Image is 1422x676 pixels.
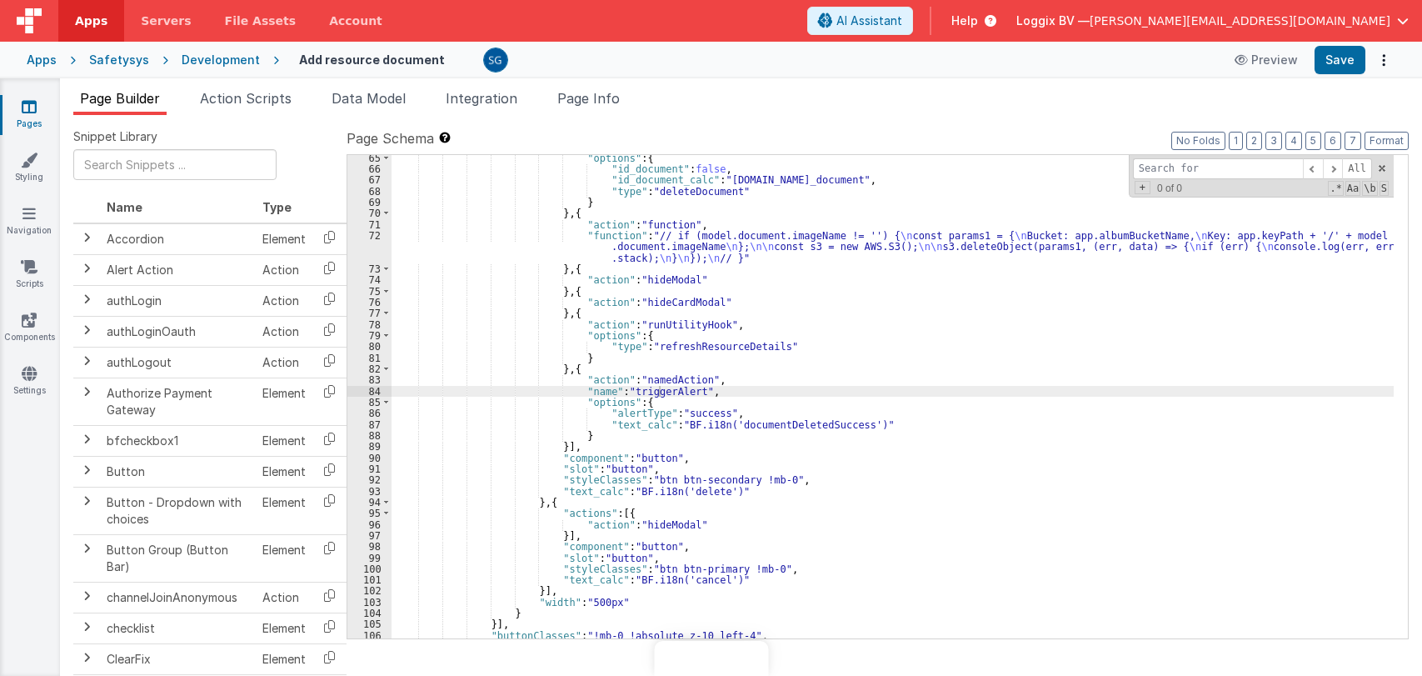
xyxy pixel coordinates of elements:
span: Page Schema [347,128,434,148]
input: Search for [1133,158,1303,179]
div: 68 [347,186,392,197]
div: 77 [347,308,392,318]
td: Action [256,582,312,613]
td: bfcheckbox1 [100,425,256,456]
div: 96 [347,519,392,530]
span: Whole Word Search [1362,181,1377,196]
input: Search Snippets ... [73,149,277,180]
td: Alert Action [100,254,256,285]
td: Button - Dropdown with choices [100,487,256,534]
div: 98 [347,541,392,552]
td: Button Group (Button Bar) [100,534,256,582]
td: Element [256,487,312,534]
button: Options [1372,48,1395,72]
button: Loggix BV — [PERSON_NAME][EMAIL_ADDRESS][DOMAIN_NAME] [1016,13,1409,29]
button: 7 [1345,132,1361,150]
button: 6 [1325,132,1341,150]
div: 95 [347,508,392,518]
div: 103 [347,597,392,608]
div: 97 [347,530,392,541]
div: 85 [347,397,392,408]
div: 104 [347,608,392,618]
button: 1 [1229,132,1243,150]
td: Button [100,456,256,487]
div: 100 [347,563,392,574]
button: Format [1365,132,1409,150]
div: 83 [347,374,392,385]
span: CaseSensitive Search [1345,181,1360,196]
button: 5 [1305,132,1321,150]
h4: Add resource document [299,53,445,66]
td: Authorize Payment Gateway [100,378,256,425]
div: 71 [347,219,392,230]
td: Action [256,316,312,347]
div: 99 [347,553,392,563]
button: No Folds [1171,132,1225,150]
button: 4 [1285,132,1302,150]
div: 89 [347,441,392,452]
iframe: Marker.io feedback button [654,641,768,676]
span: Integration [446,90,517,107]
div: 91 [347,463,392,474]
span: Loggix BV — [1016,13,1090,29]
td: Action [256,285,312,316]
div: Apps [27,52,57,68]
div: 70 [347,208,392,218]
td: ClearFix [100,643,256,674]
td: Element [256,456,312,487]
div: Safetysys [89,52,149,68]
img: 385c22c1e7ebf23f884cbf6fb2c72b80 [484,48,507,72]
div: 101 [347,574,392,585]
span: Data Model [332,90,406,107]
span: Toggel Replace mode [1135,181,1150,194]
button: 2 [1246,132,1262,150]
td: Element [256,534,312,582]
span: Apps [75,13,107,29]
span: Alt-Enter [1342,158,1372,179]
div: 88 [347,430,392,441]
td: Action [256,347,312,378]
span: Page Builder [80,90,160,107]
div: 93 [347,486,392,497]
span: RegExp Search [1328,181,1343,196]
div: 80 [347,341,392,352]
div: 76 [347,297,392,308]
span: AI Assistant [836,13,902,29]
div: 81 [347,353,392,363]
div: 84 [347,386,392,397]
div: 74 [347,274,392,285]
span: Type [262,200,292,214]
td: checklist [100,613,256,643]
div: 90 [347,453,392,463]
td: channelJoinAnonymous [100,582,256,613]
div: Development [182,52,260,68]
span: [PERSON_NAME][EMAIL_ADDRESS][DOMAIN_NAME] [1090,13,1390,29]
span: Action Scripts [200,90,292,107]
div: 72 [347,230,392,263]
td: Element [256,613,312,643]
td: Element [256,425,312,456]
span: Name [107,200,142,214]
td: authLoginOauth [100,316,256,347]
div: 86 [347,408,392,418]
div: 75 [347,286,392,297]
div: 106 [347,630,392,641]
div: 92 [347,474,392,485]
td: Accordion [100,223,256,255]
div: 73 [347,263,392,274]
button: 3 [1265,132,1282,150]
div: 66 [347,163,392,174]
div: 87 [347,419,392,430]
span: Help [951,13,978,29]
span: Search In Selection [1380,181,1389,196]
button: AI Assistant [807,7,913,35]
td: authLogout [100,347,256,378]
div: 69 [347,197,392,208]
div: 67 [347,174,392,185]
div: 79 [347,330,392,341]
td: Element [256,378,312,425]
div: 82 [347,363,392,374]
div: 94 [347,497,392,508]
td: Action [256,254,312,285]
span: 0 of 0 [1150,183,1189,194]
